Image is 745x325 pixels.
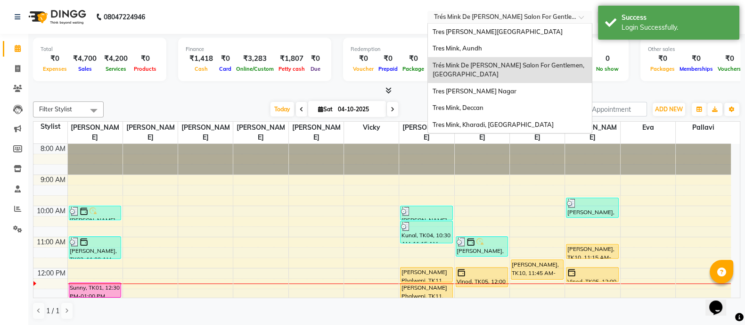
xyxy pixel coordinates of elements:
span: Vicky [344,122,399,133]
span: Tres Mink, Kharadi, [GEOGRAPHIC_DATA] [433,121,554,128]
div: ₹0 [426,53,457,64]
div: Vinod, TK05, 12:00 PM-12:30 PM, Classic Services - CLASSIC HAIR CUT [566,267,618,282]
div: ₹0 [307,53,324,64]
input: 2025-10-04 [335,102,382,117]
span: [PERSON_NAME] [289,122,344,143]
div: [PERSON_NAME], TK07, 09:45 AM-10:25 AM, Classic Services - KIDS HAIRCUT WITH WASH (Below 10) [566,198,618,217]
div: ₹0 [376,53,400,64]
span: Vouchers [715,66,744,72]
div: ₹3,283 [234,53,276,64]
div: [PERSON_NAME], TK08, 10:00 AM-10:30 AM, Classic Services - CLASSIC HAIR CUT [401,206,452,220]
div: [PERSON_NAME], TK10, 11:15 AM-11:45 AM, Classic Services - CLASSIC HAIR CUT [566,244,618,258]
span: Memberships [677,66,715,72]
span: Trés Mink De [PERSON_NAME] Salon For Gentlemen, [GEOGRAPHIC_DATA] [433,61,586,78]
div: ₹4,200 [100,53,131,64]
div: Stylist [33,122,67,132]
div: ₹1,418 [186,53,217,64]
span: 1 / 1 [46,306,59,316]
div: [PERSON_NAME], TK06, 11:00 AM-11:40 AM, Classic Services - CLASSIC [PERSON_NAME] TRIM WITH SHAVE [456,237,508,256]
div: 10:00 AM [35,206,67,216]
div: Redemption [351,45,477,53]
span: No show [594,66,621,72]
div: Finance [186,45,324,53]
span: Sales [76,66,94,72]
div: Login Successfully. [622,23,732,33]
span: Prepaid [376,66,400,72]
span: Tres Mink, Deccan [433,104,483,111]
span: [PERSON_NAME] [123,122,178,143]
span: Filter Stylist [39,105,72,113]
div: Total [41,45,159,53]
div: ₹0 [131,53,159,64]
span: Tres [PERSON_NAME] Nagar [433,87,516,95]
div: ₹0 [351,53,376,64]
span: Expenses [41,66,69,72]
span: Pallavi [676,122,731,133]
div: Sunny, TK01, 12:30 PM-01:00 PM, Classic Services - CLASSIC HAIR CUT [69,283,121,297]
div: ₹0 [400,53,426,64]
span: Today [270,102,294,117]
span: Sat [316,106,335,113]
span: Packages [648,66,677,72]
span: Gift Cards [426,66,457,72]
span: Card [217,66,234,72]
ng-dropdown-panel: Options list [427,23,592,134]
div: 12:00 PM [35,268,67,278]
div: ₹0 [677,53,715,64]
div: Vinod, TK05, 12:00 PM-12:40 PM, Classic Services - KIDS HAIRCUT WITH WASH (Below 10) [456,267,508,287]
div: [PERSON_NAME], TK06, 10:00 AM-10:30 AM, Classic Services - CLASSIC HAIR CUT [69,206,121,220]
button: ADD NEW [653,103,685,116]
span: Services [103,66,129,72]
div: ₹0 [715,53,744,64]
span: [PERSON_NAME] [178,122,233,143]
div: ₹0 [217,53,234,64]
span: [PERSON_NAME] [68,122,123,143]
div: [PERSON_NAME], TK02, 11:00 AM-11:45 AM, Classic Services - CLASSIC HAIR CUT WITH WASH [69,237,121,258]
b: 08047224946 [104,4,145,30]
span: Products [131,66,159,72]
div: 0 [594,53,621,64]
span: Cash [192,66,210,72]
div: ₹4,700 [69,53,100,64]
span: Voucher [351,66,376,72]
div: [PERSON_NAME] Phalweni, TK11, 12:30 PM-01:10 PM, Classic Services - CLASSIC [PERSON_NAME] TRIM WI... [401,283,452,302]
div: ₹0 [648,53,677,64]
input: Search Appointment [565,102,647,117]
img: logo [24,4,89,30]
div: [PERSON_NAME], TK10, 11:45 AM-12:25 PM, Relaxing Therapy - HEAD MASSAGE WITH WASH (₹750) [511,260,563,279]
span: Tres [PERSON_NAME][GEOGRAPHIC_DATA] [433,28,563,35]
div: Success [622,13,732,23]
div: 9:00 AM [39,175,67,185]
div: Kunal, TK04, 10:30 AM-11:15 AM, Classic Services - CLASSIC HAIR CUT WITH WASH [401,221,452,243]
span: Package [400,66,426,72]
span: Tres Mink, Aundh [433,44,482,52]
iframe: chat widget [705,287,736,316]
div: 11:00 AM [35,237,67,247]
span: Eva [621,122,675,133]
span: [PERSON_NAME] [565,122,620,143]
span: ADD NEW [655,106,683,113]
span: Online/Custom [234,66,276,72]
span: [PERSON_NAME] [233,122,288,143]
div: ₹0 [41,53,69,64]
span: Petty cash [276,66,307,72]
span: [PERSON_NAME] [399,122,454,143]
span: Due [308,66,323,72]
div: ₹1,807 [276,53,307,64]
div: 8:00 AM [39,144,67,154]
div: [PERSON_NAME] Phalweni, TK11, 12:00 PM-12:30 PM, Classic Services - CLASSIC HAIR CUT [401,267,452,282]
